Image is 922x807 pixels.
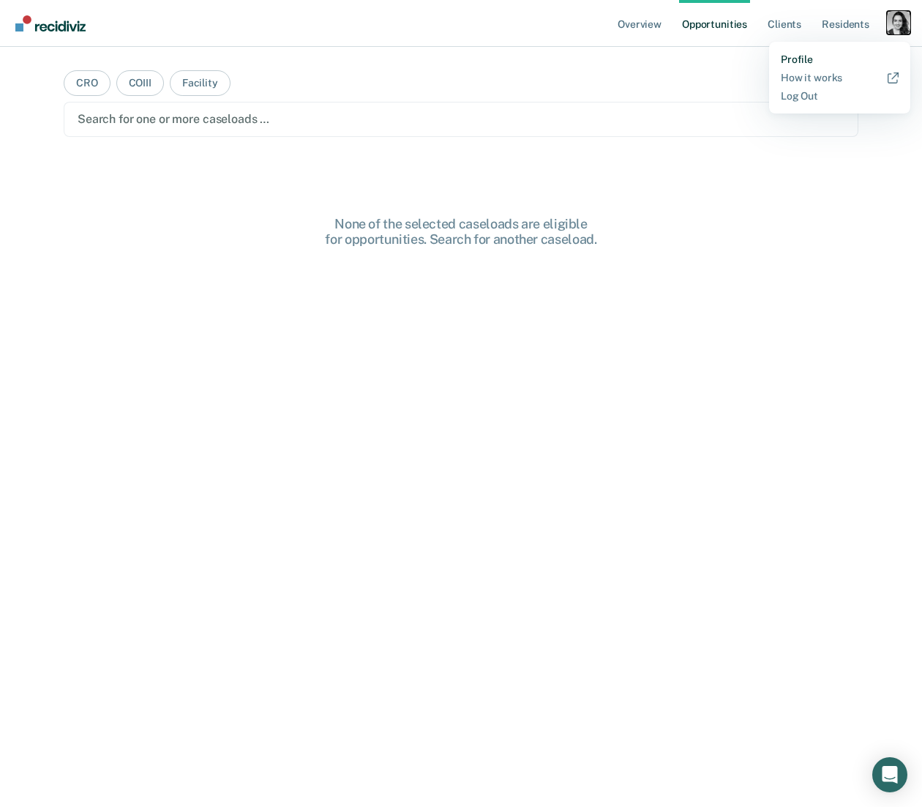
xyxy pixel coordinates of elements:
[781,72,899,84] a: How it works
[116,70,164,96] button: COIII
[781,90,899,103] a: Log Out
[872,757,907,792] div: Open Intercom Messenger
[781,53,899,66] a: Profile
[64,70,110,96] button: CRO
[170,70,230,96] button: Facility
[15,15,86,31] img: Recidiviz
[227,216,695,248] div: None of the selected caseloads are eligible for opportunities. Search for another caseload.
[887,11,910,34] button: Profile dropdown button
